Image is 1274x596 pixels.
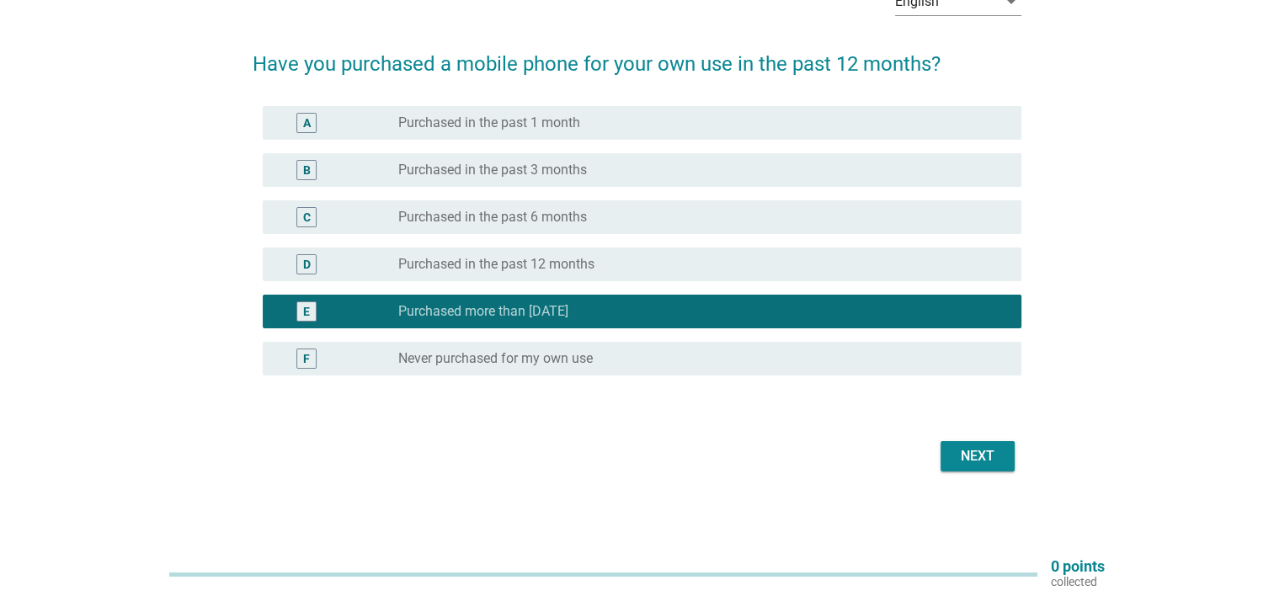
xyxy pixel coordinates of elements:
label: Purchased in the past 1 month [398,114,580,131]
button: Next [941,441,1015,471]
label: Purchased more than [DATE] [398,303,568,320]
div: A [303,114,311,132]
label: Purchased in the past 12 months [398,256,594,273]
label: Never purchased for my own use [398,350,593,367]
p: 0 points [1051,559,1105,574]
h2: Have you purchased a mobile phone for your own use in the past 12 months? [253,32,1021,79]
div: B [303,162,311,179]
div: F [303,350,310,368]
div: E [303,303,310,321]
label: Purchased in the past 6 months [398,209,587,226]
label: Purchased in the past 3 months [398,162,587,178]
div: Next [954,446,1001,466]
div: D [303,256,311,274]
p: collected [1051,574,1105,589]
div: C [303,209,311,226]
